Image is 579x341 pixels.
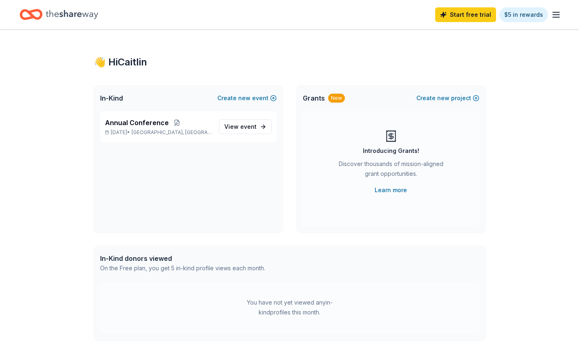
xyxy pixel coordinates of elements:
div: New [328,94,345,103]
a: View event [219,119,272,134]
span: [GEOGRAPHIC_DATA], [GEOGRAPHIC_DATA] [132,129,212,136]
div: You have not yet viewed any in-kind profiles this month. [239,298,341,317]
div: Introducing Grants! [363,146,419,156]
span: event [240,123,257,130]
span: new [238,93,250,103]
a: Learn more [375,185,407,195]
div: On the Free plan, you get 5 in-kind profile views each month. [100,263,265,273]
div: Discover thousands of mission-aligned grant opportunities. [335,159,447,182]
span: View [224,122,257,132]
div: 👋 Hi Caitlin [94,56,486,69]
div: In-Kind donors viewed [100,254,265,263]
span: In-Kind [100,93,123,103]
p: [DATE] • [105,129,212,136]
button: Createnewevent [217,93,277,103]
a: Home [20,5,98,24]
span: new [437,93,449,103]
a: $5 in rewards [499,7,548,22]
button: Createnewproject [416,93,479,103]
span: Annual Conference [105,118,169,128]
a: Start free trial [435,7,496,22]
span: Grants [303,93,325,103]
